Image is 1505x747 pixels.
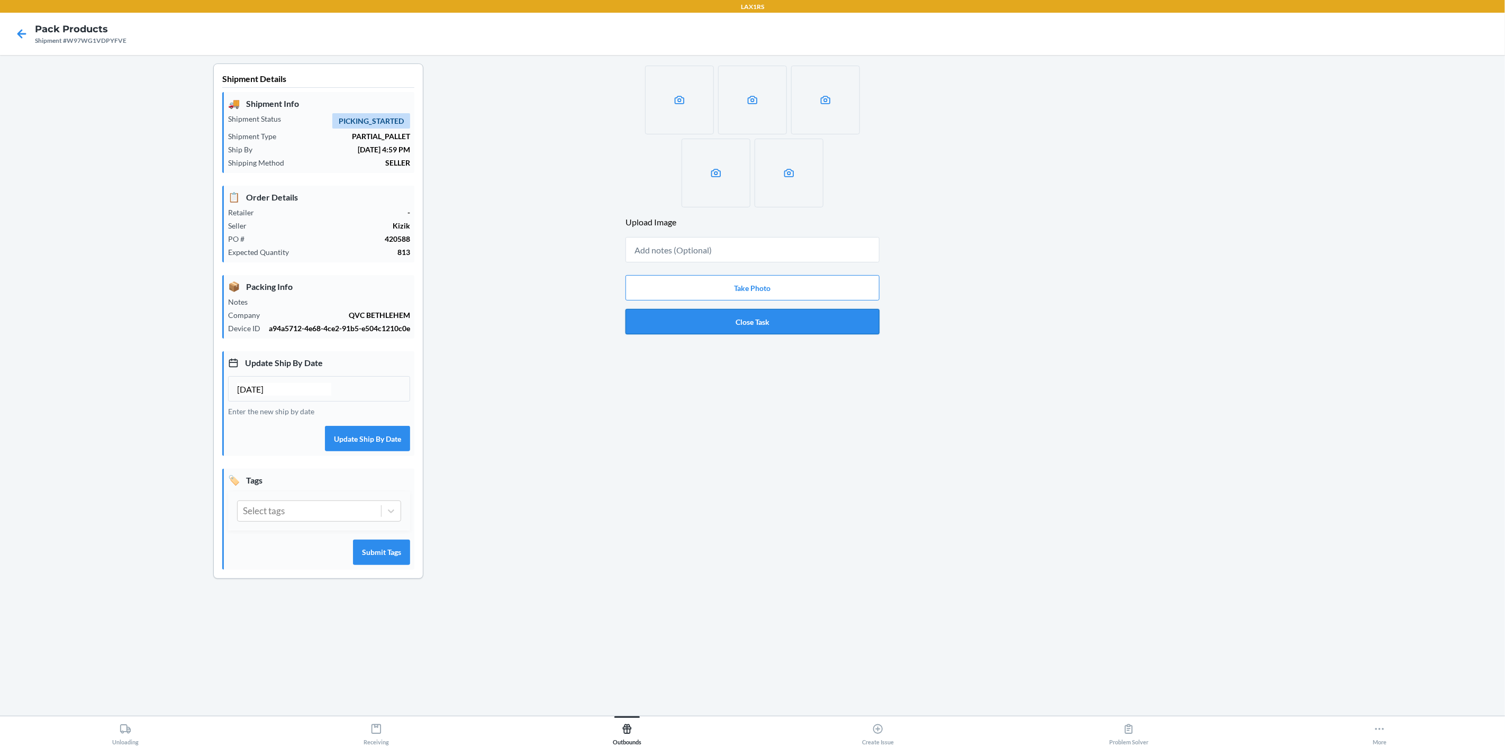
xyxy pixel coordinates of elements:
[228,233,253,244] p: PO #
[269,323,410,334] p: a94a5712-4e68-4ce2-91b5-e504c1210c0e
[228,144,261,155] p: Ship By
[625,216,880,229] header: Upload Image
[228,113,289,124] p: Shipment Status
[255,220,410,231] p: Kizik
[268,309,410,321] p: QVC BETHLEHEM
[112,719,139,745] div: Unloading
[332,113,410,129] span: PICKING_STARTED
[228,190,410,204] p: Order Details
[1254,716,1505,745] button: More
[243,504,285,518] div: Select tags
[261,144,410,155] p: [DATE] 4:59 PM
[625,309,880,334] button: Close Task
[228,323,269,334] p: Device ID
[228,220,255,231] p: Seller
[285,131,410,142] p: PARTIAL_PALLET
[228,157,293,168] p: Shipping Method
[228,247,297,258] p: Expected Quantity
[752,716,1003,745] button: Create Issue
[325,426,410,451] button: Update Ship By Date
[262,207,410,218] p: -
[502,716,752,745] button: Outbounds
[35,22,126,36] h4: Pack Products
[228,356,410,370] p: Update Ship By Date
[228,473,240,487] span: 🏷️
[228,207,262,218] p: Retailer
[293,157,410,168] p: SELLER
[228,190,240,204] span: 📋
[228,131,285,142] p: Shipment Type
[228,296,256,307] p: Notes
[364,719,389,745] div: Receiving
[625,237,880,262] input: Add notes (Optional)
[253,233,410,244] p: 420588
[353,540,410,565] button: Submit Tags
[228,96,410,111] p: Shipment Info
[251,716,502,745] button: Receiving
[1003,716,1254,745] button: Problem Solver
[625,275,880,300] button: Take Photo
[741,2,764,12] p: LAX1RS
[228,473,410,487] p: Tags
[35,36,126,45] div: Shipment #W97WG1VDPYFVE
[862,719,894,745] div: Create Issue
[237,383,331,396] input: MM/DD/YYYY
[613,719,641,745] div: Outbounds
[297,247,410,258] p: 813
[228,279,240,294] span: 📦
[1109,719,1148,745] div: Problem Solver
[228,279,410,294] p: Packing Info
[228,96,240,111] span: 🚚
[1373,719,1386,745] div: More
[228,309,268,321] p: Company
[222,72,414,88] p: Shipment Details
[228,406,410,417] p: Enter the new ship by date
